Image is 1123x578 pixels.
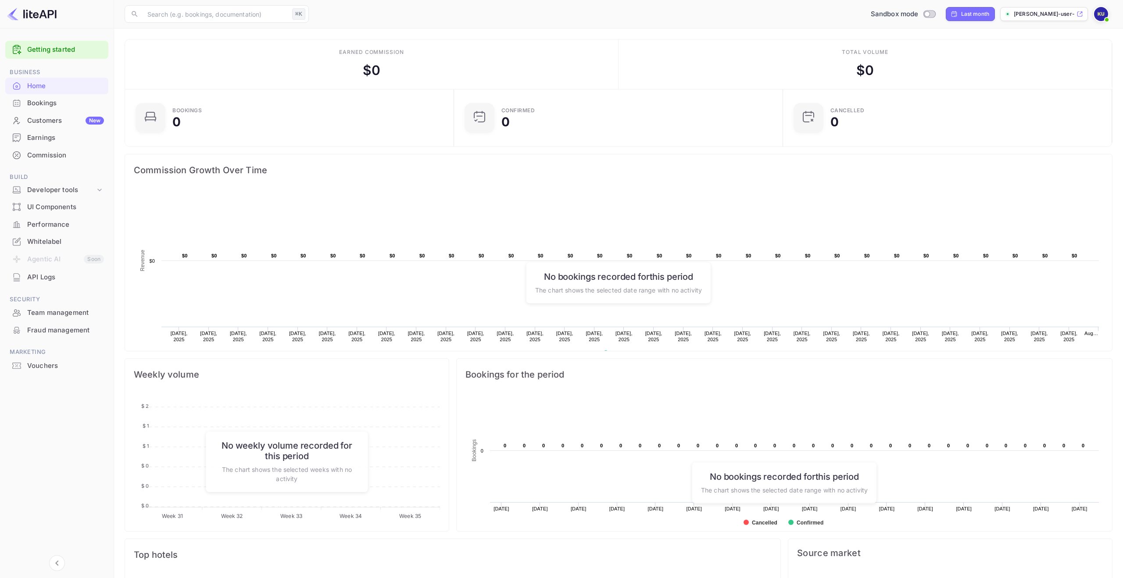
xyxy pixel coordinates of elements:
[805,253,811,258] text: $0
[5,199,108,215] a: UI Components
[172,108,202,113] div: Bookings
[143,443,149,449] tspan: $ 1
[5,112,108,129] div: CustomersNew
[773,443,776,448] text: 0
[830,116,839,128] div: 0
[5,129,108,146] a: Earnings
[734,331,751,342] text: [DATE], 2025
[526,331,544,342] text: [DATE], 2025
[961,10,990,18] div: Last month
[182,253,188,258] text: $0
[172,116,181,128] div: 0
[853,331,870,342] text: [DATE], 2025
[408,331,425,342] text: [DATE], 2025
[581,443,583,448] text: 0
[597,253,603,258] text: $0
[571,506,587,511] text: [DATE]
[856,61,874,80] div: $ 0
[823,331,840,342] text: [DATE], 2025
[928,443,930,448] text: 0
[1072,506,1087,511] text: [DATE]
[953,253,959,258] text: $0
[27,325,104,335] div: Fraud management
[834,253,840,258] text: $0
[27,150,104,161] div: Commission
[149,258,155,264] text: $0
[5,182,108,198] div: Developer tools
[883,331,900,342] text: [DATE], 2025
[764,331,781,342] text: [DATE], 2025
[139,250,146,271] text: Revenue
[561,443,564,448] text: 0
[942,331,959,342] text: [DATE], 2025
[923,253,929,258] text: $0
[538,253,544,258] text: $0
[657,253,662,258] text: $0
[1033,506,1049,511] text: [DATE]
[27,361,104,371] div: Vouchers
[86,117,104,125] div: New
[983,253,989,258] text: $0
[5,269,108,285] a: API Logs
[5,216,108,233] div: Performance
[894,253,900,258] text: $0
[946,7,995,21] div: Click to change the date range period
[1012,253,1018,258] text: $0
[142,5,289,23] input: Search (e.g. bookings, documentation)
[5,78,108,95] div: Home
[27,185,95,195] div: Developer tools
[134,163,1103,177] span: Commission Growth Over Time
[5,112,108,128] a: CustomersNew
[677,443,680,448] text: 0
[419,253,425,258] text: $0
[879,506,895,511] text: [DATE]
[292,8,305,20] div: ⌘K
[1072,253,1077,258] text: $0
[471,439,477,462] text: Bookings
[797,548,1103,558] span: Source market
[532,506,548,511] text: [DATE]
[701,485,868,494] p: The chart shows the selected date range with no activity
[141,403,149,409] tspan: $ 2
[449,253,454,258] text: $0
[1001,331,1018,342] text: [DATE], 2025
[956,506,972,511] text: [DATE]
[27,308,104,318] div: Team management
[501,116,510,128] div: 0
[330,253,336,258] text: $0
[864,253,870,258] text: $0
[200,331,217,342] text: [DATE], 2025
[908,443,911,448] text: 0
[221,513,243,519] tspan: Week 32
[399,513,421,519] tspan: Week 35
[141,463,149,469] tspan: $ 0
[5,357,108,375] div: Vouchers
[49,555,65,571] button: Collapse navigation
[1084,331,1098,336] text: Aug…
[716,443,719,448] text: 0
[586,331,603,342] text: [DATE], 2025
[716,253,722,258] text: $0
[501,108,535,113] div: Confirmed
[523,443,526,448] text: 0
[568,253,573,258] text: $0
[871,9,919,19] span: Sandbox mode
[465,367,1103,382] span: Bookings for the period
[1014,10,1075,18] p: [PERSON_NAME]-user-nxcbp.nuit...
[754,443,757,448] text: 0
[867,9,939,19] div: Switch to Production mode
[479,253,484,258] text: $0
[5,78,108,94] a: Home
[1031,331,1048,342] text: [DATE], 2025
[27,272,104,282] div: API Logs
[615,331,633,342] text: [DATE], 2025
[215,465,359,483] p: The chart shows the selected weeks with no activity
[215,440,359,461] h6: No weekly volume recorded for this period
[1024,443,1026,448] text: 0
[27,237,104,247] div: Whitelabel
[1094,7,1108,21] img: Kasper User
[5,95,108,111] a: Bookings
[271,253,277,258] text: $0
[211,253,217,258] text: $0
[5,269,108,286] div: API Logs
